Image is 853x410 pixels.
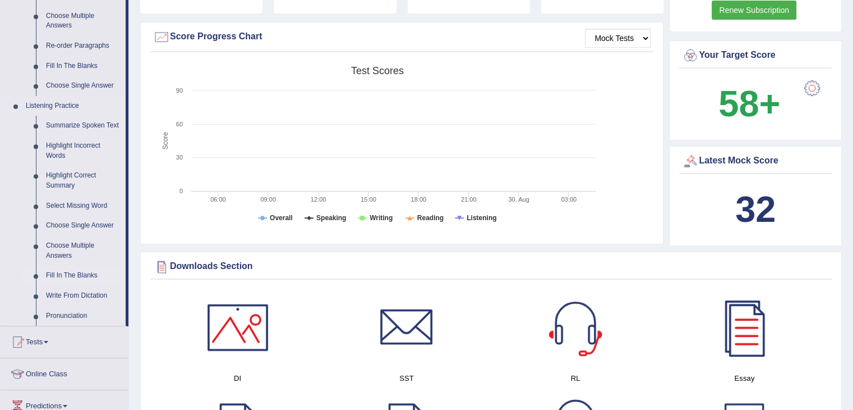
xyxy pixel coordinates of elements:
[508,196,529,203] tspan: 30. Aug
[41,216,126,236] a: Choose Single Answer
[41,166,126,195] a: Highlight Correct Summary
[153,29,651,45] div: Score Progress Chart
[417,214,444,222] tspan: Reading
[41,6,126,36] a: Choose Multiple Answers
[41,136,126,166] a: Highlight Incorrect Words
[159,372,316,384] h4: DI
[328,372,485,384] h4: SST
[41,36,126,56] a: Re-order Paragraphs
[712,1,796,20] a: Renew Subscription
[270,214,293,222] tspan: Overall
[153,258,829,275] div: Downloads Section
[41,76,126,96] a: Choose Single Answer
[41,116,126,136] a: Summarize Spoken Text
[316,214,346,222] tspan: Speaking
[735,189,776,230] b: 32
[467,214,496,222] tspan: Listening
[41,56,126,76] a: Fill In The Blanks
[666,372,823,384] h4: Essay
[162,132,169,150] tspan: Score
[718,83,780,124] b: 58+
[561,196,577,203] text: 03:00
[41,236,126,266] a: Choose Multiple Answers
[682,47,829,64] div: Your Target Score
[1,326,128,354] a: Tests
[179,188,183,194] text: 0
[260,196,276,203] text: 09:00
[41,266,126,286] a: Fill In The Blanks
[682,153,829,170] div: Latest Mock Score
[41,196,126,216] a: Select Missing Word
[176,121,183,127] text: 60
[361,196,376,203] text: 15:00
[176,154,183,161] text: 30
[210,196,226,203] text: 06:00
[497,372,654,384] h4: RL
[370,214,393,222] tspan: Writing
[411,196,427,203] text: 18:00
[1,358,128,386] a: Online Class
[176,87,183,94] text: 90
[41,286,126,306] a: Write From Dictation
[461,196,477,203] text: 21:00
[311,196,326,203] text: 12:00
[41,306,126,326] a: Pronunciation
[21,96,126,116] a: Listening Practice
[351,65,404,76] tspan: Test scores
